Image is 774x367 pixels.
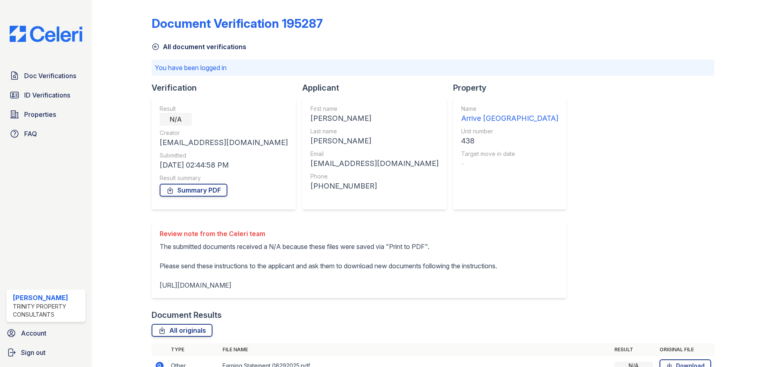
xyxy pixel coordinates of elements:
span: Account [21,328,46,338]
span: ID Verifications [24,90,70,100]
img: CE_Logo_Blue-a8612792a0a2168367f1c8372b55b34899dd931a85d93a1a3d3e32e68fde9ad4.png [3,26,89,42]
div: Creator [160,129,288,137]
span: Doc Verifications [24,71,76,81]
div: Property [453,82,573,93]
div: [PERSON_NAME] [13,293,82,303]
div: Result [160,105,288,113]
div: [PERSON_NAME] [310,135,439,147]
p: You have been logged in [155,63,711,73]
div: Document Verification 195287 [152,16,323,31]
div: Submitted [160,151,288,160]
div: Phone [310,172,439,180]
div: Result summary [160,174,288,182]
div: [EMAIL_ADDRESS][DOMAIN_NAME] [160,137,288,148]
a: All document verifications [152,42,246,52]
a: FAQ [6,126,85,142]
a: Sign out [3,344,89,361]
div: Review note from the Celeri team [160,229,497,238]
a: All originals [152,324,212,337]
div: Trinity Property Consultants [13,303,82,319]
a: Properties [6,106,85,122]
a: Doc Verifications [6,68,85,84]
div: [PHONE_NUMBER] [310,180,439,192]
div: N/A [160,113,192,126]
div: 438 [461,135,558,147]
th: Type [168,343,219,356]
div: - [461,158,558,169]
div: [DATE] 02:44:58 PM [160,160,288,171]
th: Original file [656,343,714,356]
div: [PERSON_NAME] [310,113,439,124]
a: ID Verifications [6,87,85,103]
div: Document Results [152,309,222,321]
div: Email [310,150,439,158]
p: The submitted documents received a N/A because these files were saved via "Print to PDF". Please ... [160,242,497,290]
th: File name [219,343,611,356]
div: Target move in date [461,150,558,158]
div: Name [461,105,558,113]
span: Properties [24,110,56,119]
div: Last name [310,127,439,135]
div: Arrive [GEOGRAPHIC_DATA] [461,113,558,124]
div: Applicant [302,82,453,93]
div: Verification [152,82,302,93]
a: Summary PDF [160,184,227,197]
a: Account [3,325,89,341]
div: First name [310,105,439,113]
a: Name Arrive [GEOGRAPHIC_DATA] [461,105,558,124]
th: Result [611,343,656,356]
div: [EMAIL_ADDRESS][DOMAIN_NAME] [310,158,439,169]
span: Sign out [21,348,46,357]
span: FAQ [24,129,37,139]
div: Unit number [461,127,558,135]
